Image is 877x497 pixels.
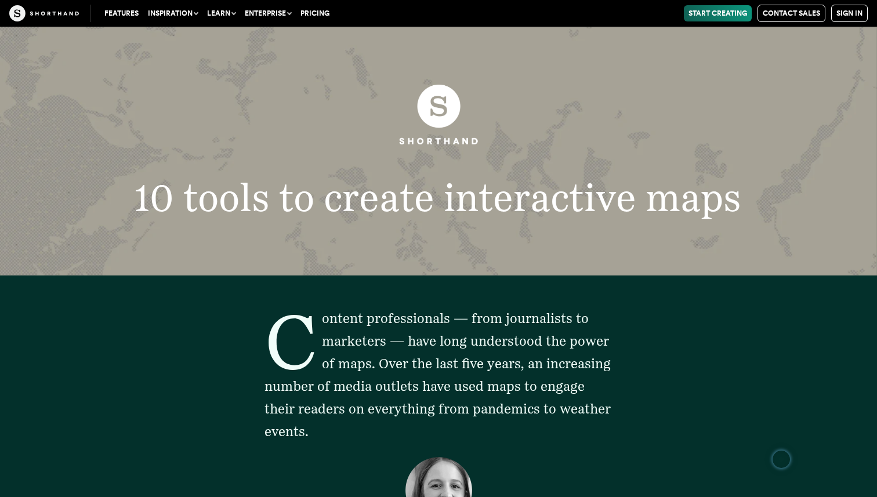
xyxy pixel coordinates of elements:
a: Start Creating [684,5,752,21]
button: Enterprise [240,5,296,21]
a: Sign in [831,5,868,22]
button: Learn [202,5,240,21]
button: Inspiration [143,5,202,21]
h1: 10 tools to create interactive maps [110,179,767,217]
img: The Craft [9,5,79,21]
a: Pricing [296,5,334,21]
span: Content professionals — from journalists to marketers — have long understood the power of maps. O... [264,310,611,440]
a: Contact Sales [758,5,825,22]
a: Features [100,5,143,21]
